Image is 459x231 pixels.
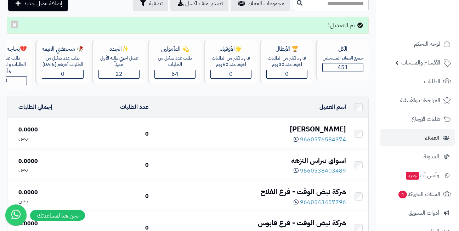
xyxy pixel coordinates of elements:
[34,40,90,90] a: 🥀 منخفضي القيمةطلب عدد ضئيل من الطلبات آخرهم [DATE]0
[411,17,452,32] img: logo-2.png
[412,114,440,124] span: طلبات الإرجاع
[338,63,348,72] span: 451
[406,172,419,180] span: جديد
[76,130,148,138] div: 0
[210,45,251,53] div: 🌟الأوفياء
[18,197,70,205] div: ر.س
[425,133,439,143] span: العملاء
[146,40,202,90] a: 💫 المأمولينطلب عدد ضئيل من الطلبات64
[61,70,64,78] span: 0
[294,167,346,175] a: 9660538403489
[154,55,195,68] div: طلب عدد ضئيل من الطلبات
[98,45,140,53] div: ✨الجدد
[154,218,346,228] div: شركة نبض الوقت - فرع قابوس
[294,198,346,207] a: 9660543457796
[405,170,439,180] span: وآتس آب
[7,17,369,34] div: تم التعديل!
[380,73,455,90] a: الطلبات
[76,161,148,169] div: 0
[380,204,455,221] a: أدوات التسويق
[154,45,195,53] div: 💫 المأمولين
[18,165,70,173] div: ر.س
[380,35,455,52] a: لوحة التحكم
[258,40,314,90] a: 🏆 الأبطالقام بالكثير من الطلبات آخرها منذ 30 يوم0
[18,126,70,134] div: 0.0000
[42,55,84,68] div: طلب عدد ضئيل من الطلبات آخرهم [DATE]
[4,76,7,85] span: 0
[424,77,440,86] span: الطلبات
[414,39,440,49] span: لوحة التحكم
[285,70,289,78] span: 0
[18,134,70,142] div: ر.س
[380,92,455,109] a: المراجعات والأسئلة
[90,40,146,90] a: ✨الجددعميل اجري طلبه الأول حديثاّ22
[18,103,52,111] a: إجمالي الطلبات
[380,129,455,146] a: العملاء
[400,95,440,105] span: المراجعات والأسئلة
[210,55,251,68] div: قام بالكثير من الطلبات آخرها منذ 60 يوم
[11,21,18,28] button: ×
[424,152,439,162] span: المدونة
[408,208,439,218] span: أدوات التسويق
[266,55,307,68] div: قام بالكثير من الطلبات آخرها منذ 30 يوم
[154,156,346,166] div: اسواق نبراس النزهه
[76,192,148,201] div: 0
[154,187,346,197] div: شركة نبض الوقت - فرع الفلاح
[380,111,455,128] a: طلبات الإرجاع
[322,45,363,53] div: الكل
[398,189,440,199] span: السلات المتروكة
[42,45,84,53] div: 🥀 منخفضي القيمة
[18,157,70,165] div: 0.0000
[314,40,370,90] a: الكلجميع العملاء المسجلين451
[229,70,233,78] span: 0
[266,45,307,53] div: 🏆 الأبطال
[18,188,70,197] div: 0.0000
[171,70,178,78] span: 64
[300,198,346,207] span: 9660543457796
[380,186,455,203] a: السلات المتروكة4
[294,135,346,144] a: 9660576584374
[202,40,258,90] a: 🌟الأوفياءقام بالكثير من الطلبات آخرها منذ 60 يوم0
[398,191,407,198] span: 4
[322,55,363,62] div: جميع العملاء المسجلين
[401,58,440,68] span: الأقسام والمنتجات
[300,167,346,175] span: 9660538403489
[300,135,346,144] span: 9660576584374
[115,70,123,78] span: 22
[380,167,455,184] a: وآتس آبجديد
[98,55,140,68] div: عميل اجري طلبه الأول حديثاّ
[319,103,346,111] a: اسم العميل
[120,103,149,111] a: عدد الطلبات
[18,220,70,228] div: 0.0000
[154,124,346,134] div: [PERSON_NAME]
[380,148,455,165] a: المدونة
